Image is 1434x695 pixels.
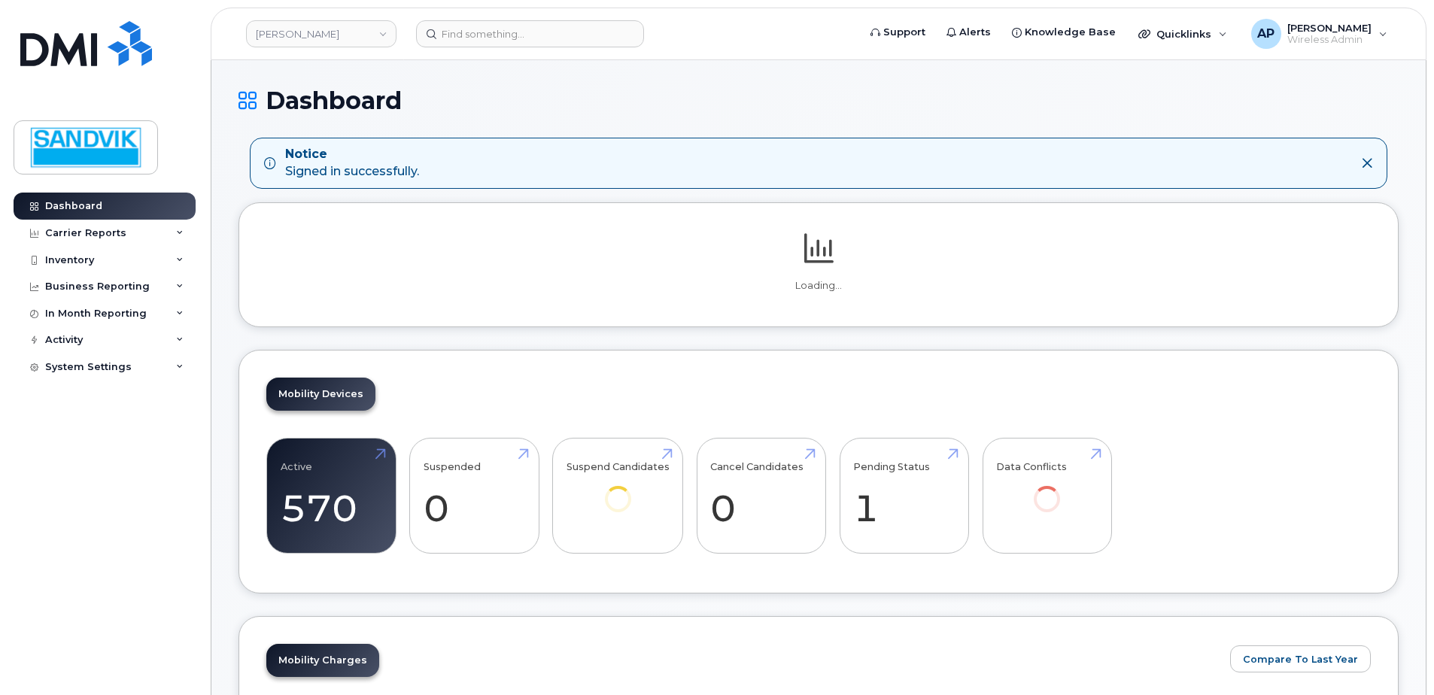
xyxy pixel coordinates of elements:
strong: Notice [285,146,419,163]
a: Active 570 [281,446,382,545]
a: Suspended 0 [424,446,525,545]
a: Pending Status 1 [853,446,955,545]
a: Suspend Candidates [567,446,670,533]
span: Compare To Last Year [1243,652,1358,666]
a: Data Conflicts [996,446,1098,533]
h1: Dashboard [238,87,1399,114]
a: Mobility Devices [266,378,375,411]
div: Signed in successfully. [285,146,419,181]
button: Compare To Last Year [1230,645,1371,672]
a: Cancel Candidates 0 [710,446,812,545]
p: Loading... [266,279,1371,293]
a: Mobility Charges [266,644,379,677]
